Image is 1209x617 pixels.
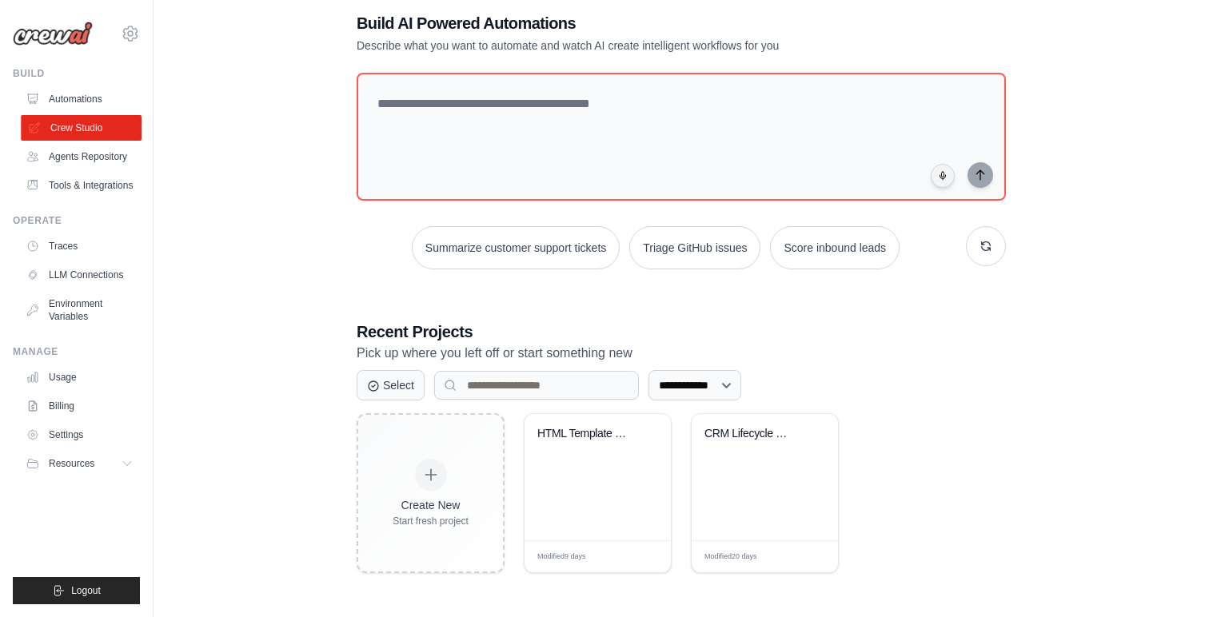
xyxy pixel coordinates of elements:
[49,457,94,470] span: Resources
[393,515,469,527] div: Start fresh project
[633,551,647,563] span: Edit
[966,226,1006,266] button: Get new suggestions
[19,144,140,169] a: Agents Repository
[800,551,814,563] span: Edit
[19,393,140,419] a: Billing
[19,422,140,448] a: Settings
[13,22,93,46] img: Logo
[412,226,620,269] button: Summarize customer support tickets
[393,497,469,513] div: Create New
[19,364,140,390] a: Usage
[357,343,1006,364] p: Pick up where you left off or start something new
[13,214,140,227] div: Operate
[19,451,140,476] button: Resources
[537,551,586,563] span: Modified 9 days
[21,115,142,141] a: Crew Studio
[357,38,894,54] p: Describe what you want to automate and watch AI create intelligent workflows for you
[19,291,140,329] a: Environment Variables
[71,584,101,597] span: Logout
[704,427,801,441] div: CRM Lifecycle Manager Job Finder with Sponsorship Priority
[19,262,140,288] a: LLM Connections
[537,427,634,441] div: HTML Template Generator from Copy
[704,551,757,563] span: Modified 20 days
[13,577,140,604] button: Logout
[357,320,1006,343] h3: Recent Projects
[357,370,425,400] button: Select
[770,226,900,269] button: Score inbound leads
[629,226,760,269] button: Triage GitHub issues
[931,164,955,188] button: Click to speak your automation idea
[19,173,140,198] a: Tools & Integrations
[19,233,140,259] a: Traces
[13,345,140,358] div: Manage
[357,12,894,34] h1: Build AI Powered Automations
[13,67,140,80] div: Build
[19,86,140,112] a: Automations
